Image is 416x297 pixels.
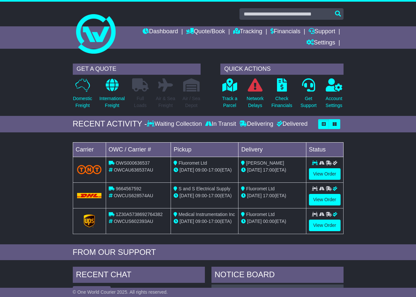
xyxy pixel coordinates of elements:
[147,121,203,128] div: Waiting Collection
[300,95,317,109] p: Get Support
[171,142,238,157] td: Pickup
[132,95,149,109] p: Full Loads
[179,160,207,166] span: Fluoromet Ltd
[247,219,262,224] span: [DATE]
[73,78,93,113] a: DomesticFreight
[186,26,225,38] a: Quote/Book
[241,167,303,174] div: (ETA)
[238,121,275,128] div: Delivering
[271,78,292,113] a: CheckFinancials
[270,26,300,38] a: Financials
[116,160,150,166] span: OWS000636537
[309,194,341,205] a: View Order
[204,121,238,128] div: In Transit
[208,219,220,224] span: 17:00
[241,218,303,225] div: (ETA)
[247,95,263,109] p: Network Delays
[309,26,335,38] a: Support
[156,95,175,109] p: Air & Sea Freight
[180,219,194,224] span: [DATE]
[143,26,178,38] a: Dashboard
[73,119,147,129] div: RECENT ACTIVITY -
[326,95,343,109] p: Account Settings
[174,192,236,199] div: - (ETA)
[195,167,207,173] span: 09:00
[174,167,236,174] div: - (ETA)
[116,212,162,217] span: 1Z30A5738692764382
[73,95,92,109] p: Domestic Freight
[208,167,220,173] span: 17:00
[211,267,344,284] div: NOTICE BOARD
[174,218,236,225] div: - (ETA)
[325,78,343,113] a: AccountSettings
[246,78,264,113] a: NetworkDelays
[263,167,274,173] span: 17:00
[116,186,141,191] span: 9664567592
[73,142,106,157] td: Carrier
[247,167,262,173] span: [DATE]
[195,193,207,198] span: 09:00
[271,95,292,109] p: Check Financials
[195,219,207,224] span: 09:00
[246,212,274,217] span: Fluoromet Ltd
[246,160,284,166] span: [PERSON_NAME]
[222,78,237,113] a: Track aParcel
[114,219,153,224] span: OWCUS602393AU
[73,267,205,284] div: RECENT CHAT
[73,248,344,257] div: FROM OUR SUPPORT
[180,193,194,198] span: [DATE]
[208,193,220,198] span: 17:00
[182,95,200,109] p: Air / Sea Depot
[309,168,341,180] a: View Order
[179,186,230,191] span: S and S Electrical Supply
[238,142,306,157] td: Delivery
[222,95,237,109] p: Track a Parcel
[73,289,168,295] span: © One World Courier 2025. All rights reserved.
[241,192,303,199] div: (ETA)
[247,193,262,198] span: [DATE]
[300,78,317,113] a: GetSupport
[179,212,235,217] span: Medical Instrumentation Inc
[180,167,194,173] span: [DATE]
[309,220,341,231] a: View Order
[246,186,274,191] span: Fluoromet Ltd
[233,26,262,38] a: Tracking
[275,121,308,128] div: Delivered
[306,38,335,49] a: Settings
[263,219,274,224] span: 00:00
[220,64,344,75] div: QUICK ACTIONS
[84,214,95,228] img: GetCarrierServiceLogo
[73,64,201,75] div: GET A QUOTE
[99,78,125,113] a: InternationalFreight
[306,142,343,157] td: Status
[77,193,102,198] img: DHL.png
[106,142,171,157] td: OWC / Carrier #
[263,193,274,198] span: 17:00
[99,95,125,109] p: International Freight
[114,193,153,198] span: OWCUS628574AU
[114,167,153,173] span: OWCAU636537AU
[77,165,102,174] img: TNT_Domestic.png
